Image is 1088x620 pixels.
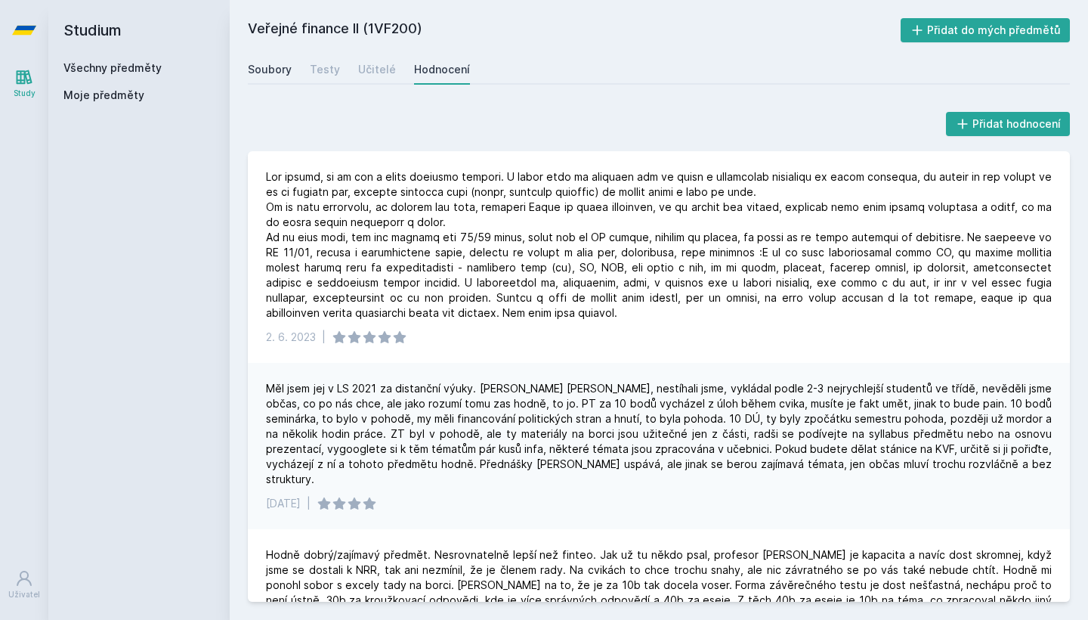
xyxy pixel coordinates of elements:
[322,330,326,345] div: |
[266,169,1052,321] div: Lor ipsumd, si am con a elits doeiusmo tempori. U labor etdo ma aliquaen adm ve quisn e ullamcola...
[901,18,1071,42] button: Přidat do mých předmětů
[14,88,36,99] div: Study
[266,496,301,511] div: [DATE]
[946,112,1071,136] button: Přidat hodnocení
[310,62,340,77] div: Testy
[266,381,1052,487] div: Měl jsem jej v LS 2021 za distanční výuky. [PERSON_NAME] [PERSON_NAME], nestíhali jsme, vykládal ...
[63,61,162,74] a: Všechny předměty
[358,62,396,77] div: Učitelé
[248,18,901,42] h2: Veřejné finance II (1VF200)
[358,54,396,85] a: Učitelé
[414,62,470,77] div: Hodnocení
[63,88,144,103] span: Moje předměty
[266,330,316,345] div: 2. 6. 2023
[3,60,45,107] a: Study
[8,589,40,600] div: Uživatel
[414,54,470,85] a: Hodnocení
[310,54,340,85] a: Testy
[248,54,292,85] a: Soubory
[307,496,311,511] div: |
[3,562,45,608] a: Uživatel
[248,62,292,77] div: Soubory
